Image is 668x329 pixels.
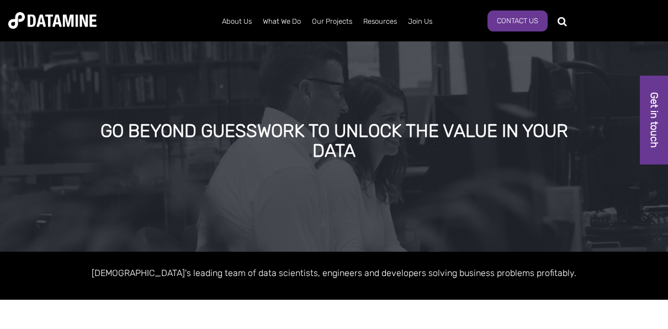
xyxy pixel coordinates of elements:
[306,7,358,36] a: Our Projects
[640,76,668,164] a: Get in touch
[19,266,649,280] p: [DEMOGRAPHIC_DATA]'s leading team of data scientists, engineers and developers solving business p...
[8,12,97,29] img: Datamine
[402,7,438,36] a: Join Us
[487,10,548,31] a: Contact Us
[358,7,402,36] a: Resources
[257,7,306,36] a: What We Do
[216,7,257,36] a: About Us
[81,121,587,161] div: GO BEYOND GUESSWORK TO UNLOCK THE VALUE IN YOUR DATA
